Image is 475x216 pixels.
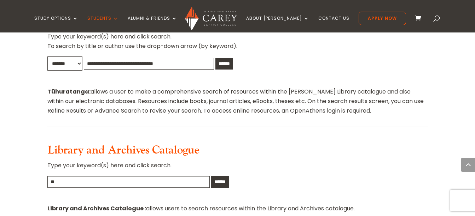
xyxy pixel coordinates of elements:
strong: Library and Archives Catalogue : [47,204,146,212]
a: About [PERSON_NAME] [246,16,309,32]
a: Apply Now [359,12,406,25]
p: Type your keyword(s) here and click search. To search by title or author use the drop-down arrow ... [47,32,427,56]
p: allows users to search resources within the Library and Archives catalogue. [47,204,427,213]
p: allows a user to make a comprehensive search of resources within the [PERSON_NAME] Library catalo... [47,87,427,116]
a: Alumni & Friends [128,16,177,32]
h3: Library and Archives Catalogue [47,144,427,161]
img: Carey Baptist College [185,7,237,30]
p: Type your keyword(s) here and click search. [47,161,427,176]
a: Study Options [34,16,78,32]
strong: Tūhuratanga: [47,88,91,96]
a: Students [87,16,118,32]
a: Contact Us [318,16,349,32]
